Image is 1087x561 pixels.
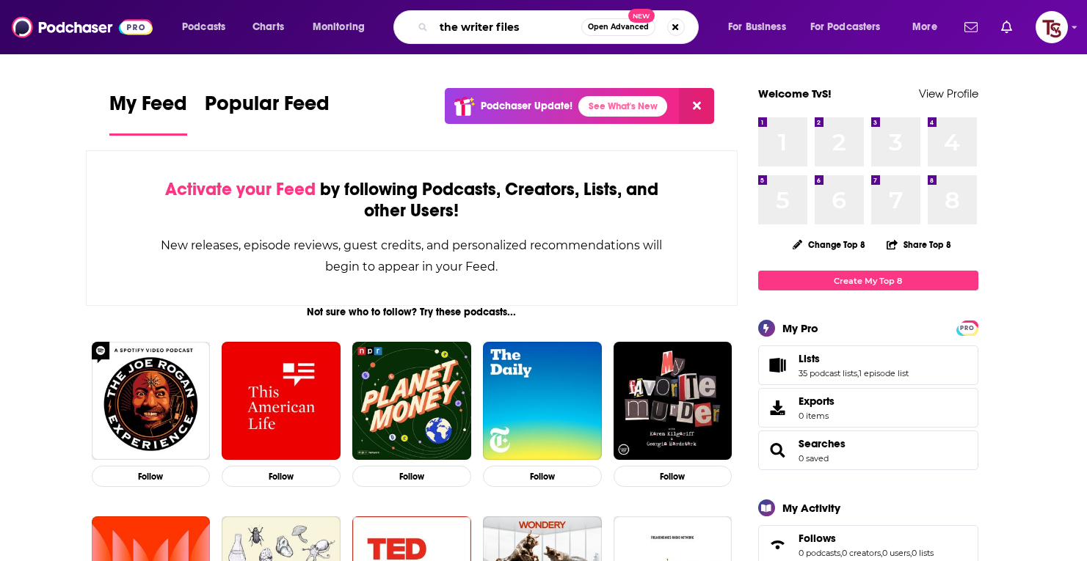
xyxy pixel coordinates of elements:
span: , [910,548,912,558]
a: Exports [758,388,978,428]
a: Show notifications dropdown [995,15,1018,40]
img: Planet Money [352,342,471,461]
img: My Favorite Murder with Karen Kilgariff and Georgia Hardstark [614,342,732,461]
span: Charts [252,17,284,37]
span: Activate your Feed [165,178,316,200]
a: 35 podcast lists [799,368,857,378]
img: Podchaser - Follow, Share and Rate Podcasts [12,13,153,41]
span: Exports [799,395,835,408]
a: My Feed [109,91,187,136]
button: open menu [172,15,244,39]
button: Follow [222,466,341,487]
img: User Profile [1036,11,1068,43]
button: open menu [718,15,804,39]
button: Open AdvancedNew [581,18,655,36]
a: Welcome TvS! [758,87,832,100]
a: Charts [243,15,293,39]
img: This American Life [222,342,341,461]
button: Follow [614,466,732,487]
span: Monitoring [313,17,365,37]
span: Searches [758,430,978,470]
a: 0 users [882,548,910,558]
button: Follow [483,466,602,487]
button: Follow [92,466,211,487]
p: Podchaser Update! [481,100,572,112]
div: Search podcasts, credits, & more... [407,10,713,44]
a: Follows [763,535,793,555]
button: Share Top 8 [886,230,952,259]
a: See What's New [578,96,667,117]
img: The Joe Rogan Experience [92,342,211,461]
span: , [881,548,882,558]
span: More [912,17,937,37]
button: open menu [302,15,384,39]
span: My Feed [109,91,187,125]
button: Change Top 8 [784,235,875,254]
div: New releases, episode reviews, guest credits, and personalized recommendations will begin to appe... [160,235,664,277]
a: 1 episode list [859,368,909,378]
span: PRO [959,323,976,334]
a: 0 creators [842,548,881,558]
button: Follow [352,466,471,487]
a: 0 lists [912,548,934,558]
a: Searches [799,437,846,450]
button: Show profile menu [1036,11,1068,43]
span: Podcasts [182,17,225,37]
a: PRO [959,322,976,333]
a: Show notifications dropdown [959,15,984,40]
a: Searches [763,440,793,461]
span: Open Advanced [588,23,649,31]
span: , [857,368,859,378]
span: , [840,548,842,558]
span: Lists [799,352,820,365]
span: For Podcasters [810,17,881,37]
a: Lists [763,355,793,375]
a: 0 podcasts [799,548,840,558]
a: View Profile [919,87,978,100]
div: My Pro [782,321,818,335]
span: 0 items [799,411,835,421]
span: Exports [763,397,793,418]
span: New [628,9,655,23]
span: For Business [728,17,786,37]
button: open menu [902,15,956,39]
img: The Daily [483,342,602,461]
a: 0 saved [799,453,829,463]
a: Lists [799,352,909,365]
span: Popular Feed [205,91,330,125]
div: by following Podcasts, Creators, Lists, and other Users! [160,179,664,221]
a: Follows [799,532,934,545]
a: Create My Top 8 [758,271,978,290]
button: open menu [801,15,902,39]
div: My Activity [782,501,840,515]
div: Not sure who to follow? Try these podcasts... [86,306,738,318]
input: Search podcasts, credits, & more... [434,15,581,39]
span: Lists [758,345,978,385]
a: Popular Feed [205,91,330,136]
span: Follows [799,532,836,545]
span: Logged in as TvSMediaGroup [1036,11,1068,43]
